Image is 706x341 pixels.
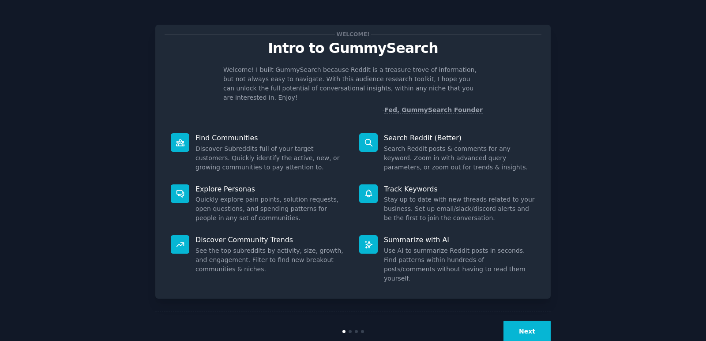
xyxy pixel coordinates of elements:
span: Welcome! [335,30,371,39]
div: - [382,105,483,115]
p: Intro to GummySearch [165,41,541,56]
p: Discover Community Trends [195,235,347,244]
p: Track Keywords [384,184,535,194]
dd: Use AI to summarize Reddit posts in seconds. Find patterns within hundreds of posts/comments with... [384,246,535,283]
dd: See the top subreddits by activity, size, growth, and engagement. Filter to find new breakout com... [195,246,347,274]
dd: Stay up to date with new threads related to your business. Set up email/slack/discord alerts and ... [384,195,535,223]
p: Search Reddit (Better) [384,133,535,142]
dd: Search Reddit posts & comments for any keyword. Zoom in with advanced query parameters, or zoom o... [384,144,535,172]
p: Find Communities [195,133,347,142]
dd: Discover Subreddits full of your target customers. Quickly identify the active, new, or growing c... [195,144,347,172]
p: Welcome! I built GummySearch because Reddit is a treasure trove of information, but not always ea... [223,65,483,102]
p: Explore Personas [195,184,347,194]
dd: Quickly explore pain points, solution requests, open questions, and spending patterns for people ... [195,195,347,223]
p: Summarize with AI [384,235,535,244]
a: Fed, GummySearch Founder [384,106,483,114]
